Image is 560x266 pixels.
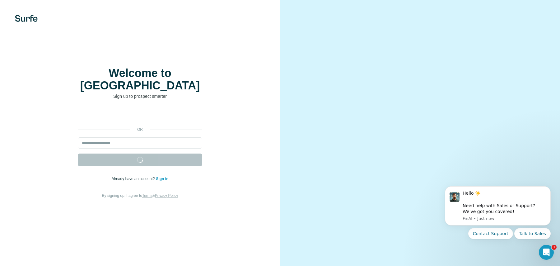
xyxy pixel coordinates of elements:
[552,245,557,250] span: 1
[102,193,178,198] span: By signing up, I agree to &
[75,109,205,122] iframe: Sign in with Google Button
[78,67,202,92] h1: Welcome to [GEOGRAPHIC_DATA]
[539,245,554,260] iframe: Intercom live chat
[15,15,38,22] img: Surfe's logo
[156,177,168,181] a: Sign in
[142,193,152,198] a: Terms
[130,127,150,132] p: or
[155,193,178,198] a: Privacy Policy
[78,93,202,99] p: Sign up to prospect smarter
[436,179,560,263] iframe: Intercom notifications message
[112,177,156,181] span: Already have an account?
